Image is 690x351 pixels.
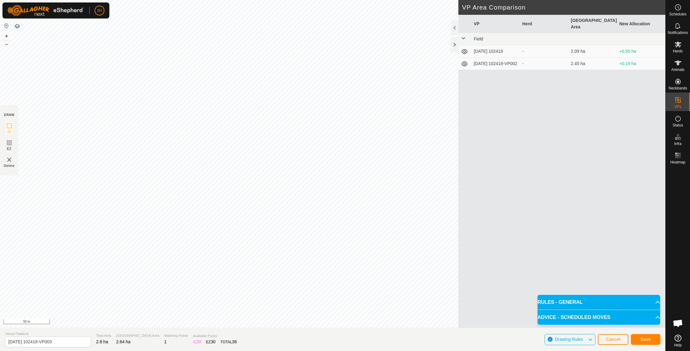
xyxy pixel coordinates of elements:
[7,147,12,151] span: EZ
[116,333,159,338] span: [GEOGRAPHIC_DATA] Area
[538,299,583,306] span: RULES - GENERAL
[4,163,15,168] span: Delete
[221,339,237,345] div: TOTAL
[308,320,331,325] a: Privacy Policy
[672,123,683,127] span: Status
[96,339,108,344] span: 2.8 ha
[97,7,102,14] span: IH
[14,23,21,30] button: Map Layers
[462,4,665,11] h2: VP Area Comparison
[522,48,566,55] div: -
[8,130,11,134] span: IZ
[7,5,84,16] img: Gallagher Logo
[538,295,660,310] p-accordion-header: RULES - GENERAL
[116,339,131,344] span: 2.64 ha
[193,339,201,345] div: IZ
[471,58,520,70] td: [DATE] 102418-VP002
[671,68,684,72] span: Animals
[568,58,617,70] td: 2.45 ha
[164,333,188,338] span: Watering Points
[3,32,10,40] button: +
[538,310,660,325] p-accordion-header: ADVICE - SCHEDULED MOVES
[471,45,520,58] td: [DATE] 102418
[339,320,357,325] a: Contact Us
[471,15,520,33] th: VP
[206,339,216,345] div: EZ
[3,40,10,48] button: –
[196,339,201,344] span: 20
[520,15,569,33] th: Herd
[666,332,690,349] a: Help
[5,331,91,337] span: Virtual Paddock
[669,314,687,332] a: Open chat
[617,58,666,70] td: +0.19 ha
[568,45,617,58] td: 2.09 ha
[6,156,13,163] img: VP
[538,314,610,321] span: ADVICE - SCHEDULED MOVES
[669,12,686,16] span: Schedules
[164,339,167,344] span: 1
[668,86,687,90] span: Neckbands
[232,339,237,344] span: 36
[670,160,685,164] span: Heatmap
[617,15,666,33] th: New Allocation
[598,334,628,345] button: Cancel
[522,60,566,67] div: -
[631,334,660,345] button: Save
[668,31,688,35] span: Notifications
[555,337,583,342] span: Drawing Rules
[211,339,216,344] span: 30
[674,142,681,146] span: Infra
[474,36,483,41] span: Field
[4,113,14,117] div: DRAW
[640,337,651,342] span: Save
[193,333,237,339] span: Available Points
[673,49,683,53] span: Herds
[674,343,682,347] span: Help
[3,22,10,30] button: Reset Map
[606,337,620,342] span: Cancel
[96,333,111,338] span: Total Area
[674,105,681,109] span: VPs
[617,45,666,58] td: +0.55 ha
[568,15,617,33] th: [GEOGRAPHIC_DATA] Area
